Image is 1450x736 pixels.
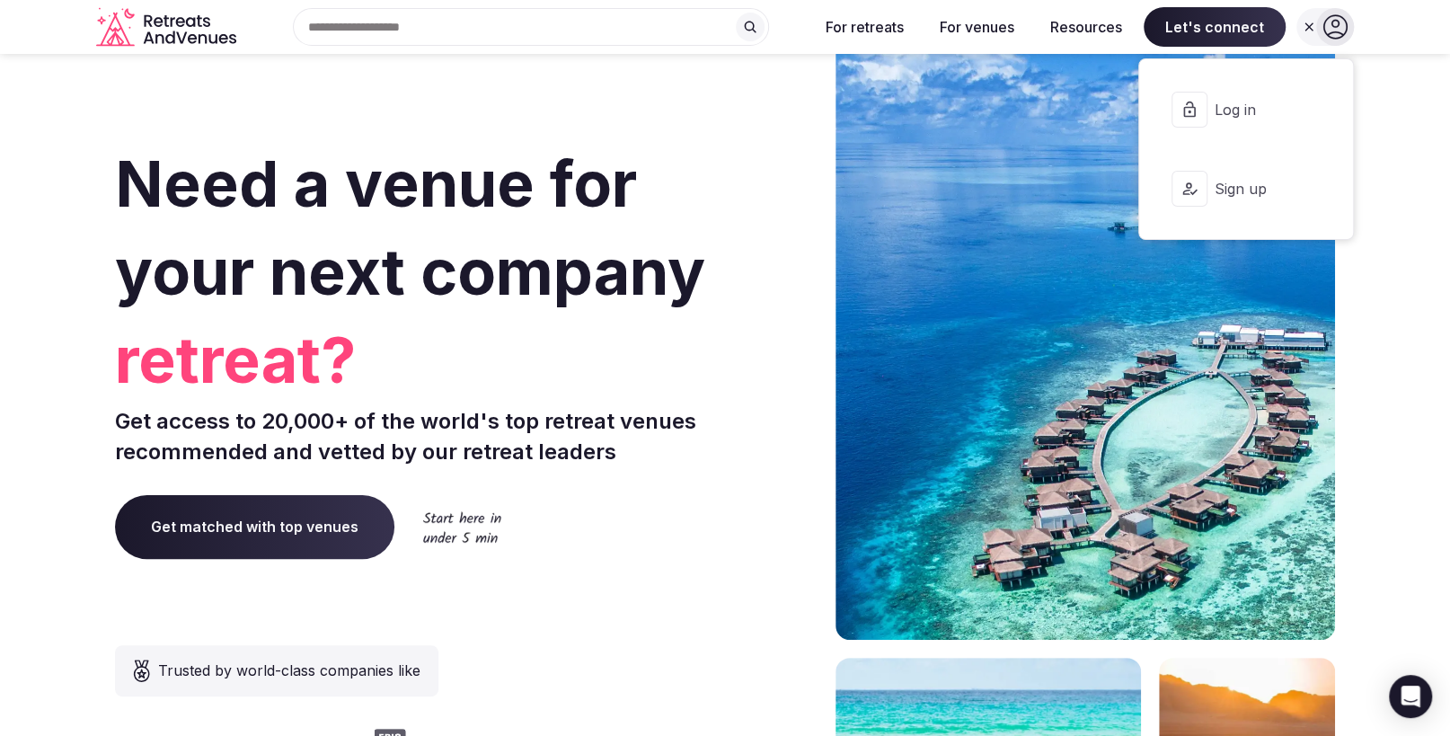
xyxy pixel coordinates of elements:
span: Need a venue for your next company [115,146,705,310]
svg: Retreats and Venues company logo [96,7,240,48]
button: For retreats [811,7,918,47]
div: Open Intercom Messenger [1389,675,1432,718]
span: Log in [1215,100,1301,120]
button: Log in [1154,74,1339,146]
span: retreat? [115,316,718,404]
span: Trusted by world-class companies like [158,660,420,681]
button: Resources [1036,7,1136,47]
span: Sign up [1215,179,1301,199]
span: Let's connect [1144,7,1286,47]
button: Sign up [1154,153,1339,225]
img: Start here in under 5 min [423,511,501,543]
button: For venues [925,7,1029,47]
p: Get access to 20,000+ of the world's top retreat venues recommended and vetted by our retreat lea... [115,406,718,466]
a: Get matched with top venues [115,495,394,558]
a: Visit the homepage [96,7,240,48]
